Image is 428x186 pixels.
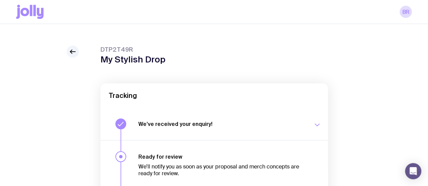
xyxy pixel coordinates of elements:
[100,46,165,54] span: DTP2T49R
[138,163,305,177] p: We’ll notify you as soon as your proposal and merch concepts are ready for review.
[400,6,412,18] a: BR
[138,121,305,127] h3: We’ve received your enquiry!
[109,91,320,100] h2: Tracking
[405,163,421,179] div: Open Intercom Messenger
[100,108,328,140] button: We’ve received your enquiry!
[100,54,165,64] h1: My Stylish Drop
[138,153,305,160] h3: Ready for review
